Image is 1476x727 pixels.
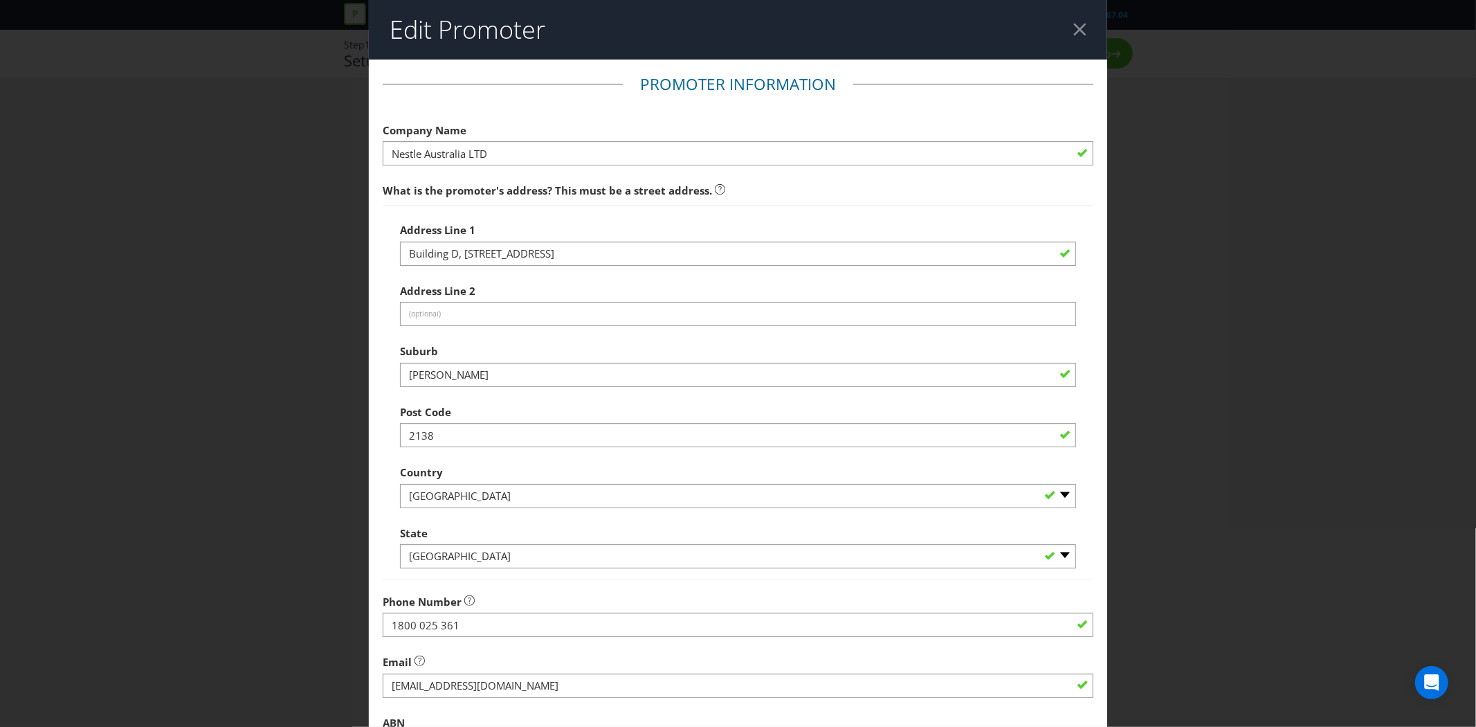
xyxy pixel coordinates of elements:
[400,465,443,479] span: Country
[400,423,1076,447] input: e.g. 3000
[383,613,1093,637] input: e.g. 03 1234 9876
[400,363,1076,387] input: e.g. Melbourne
[400,405,451,419] span: Post Code
[400,526,428,540] span: State
[383,183,712,197] span: What is the promoter's address? This must be a street address.
[383,655,412,669] span: Email
[383,141,1093,165] input: e.g. Company Name
[400,284,475,298] span: Address Line 2
[383,123,466,137] span: Company Name
[400,344,438,358] span: Suburb
[623,73,853,96] legend: Promoter Information
[383,595,462,609] span: Phone Number
[1415,666,1448,699] div: Open Intercom Messenger
[390,16,545,44] h2: Edit Promoter
[400,223,475,237] span: Address Line 1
